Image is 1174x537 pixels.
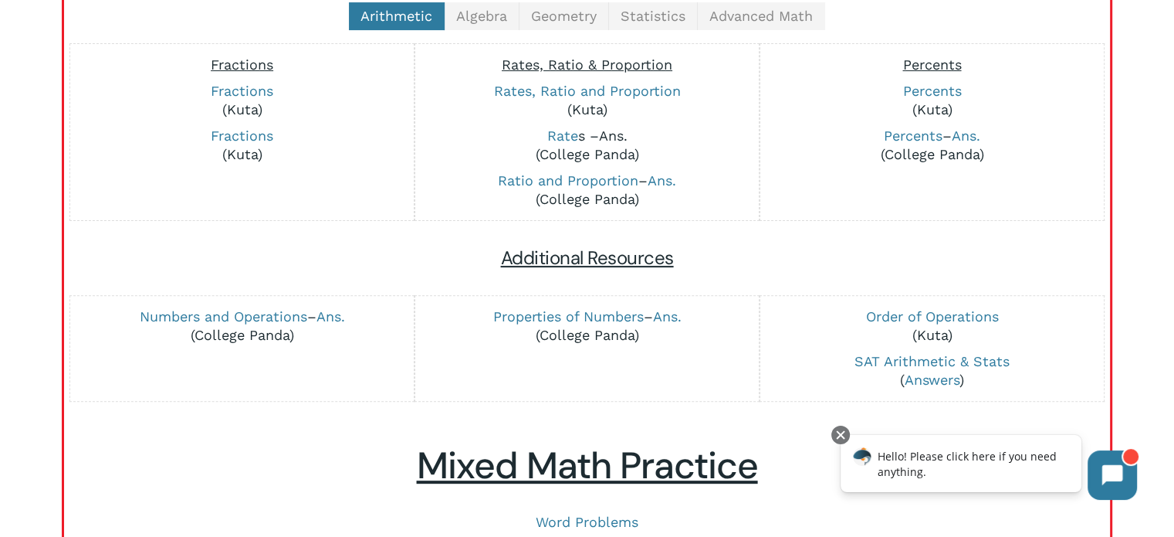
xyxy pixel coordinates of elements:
[902,56,961,73] span: Percents
[652,308,681,325] a: Ans.
[211,56,273,73] span: Fractions
[824,423,1152,515] iframe: Chatbot
[211,83,273,99] a: Fractions
[546,127,577,144] a: Rate
[902,83,961,99] a: Percents
[211,127,273,144] a: Fractions
[502,56,672,73] span: Rates, Ratio & Proportion
[78,127,406,164] p: (Kuta)
[423,127,751,164] p: s – (College Panda)
[698,2,825,30] a: Advanced Math
[78,82,406,119] p: (Kuta)
[854,353,1010,369] a: SAT Arithmetic & Stats
[360,8,432,24] span: Arithmetic
[501,246,674,270] span: Additional Resources
[493,83,680,99] a: Rates, Ratio and Proportion
[598,127,627,144] a: Ans.
[905,372,959,388] a: Answers
[349,2,445,30] a: Arithmetic
[609,2,698,30] a: Statistics
[456,8,507,24] span: Algebra
[952,127,980,144] a: Ans.
[498,172,638,189] a: Ratio and Proportion
[648,172,676,189] a: Ans.
[78,308,406,345] p: – (College Panda)
[423,172,751,209] p: – (College Panda)
[519,2,609,30] a: Geometry
[621,8,685,24] span: Statistics
[768,352,1096,389] p: ( )
[884,127,942,144] a: Percents
[768,127,1096,164] p: – (College Panda)
[865,308,998,325] a: Order of Operations
[768,82,1096,119] p: (Kuta)
[492,308,643,325] a: Properties of Numbers
[768,308,1096,345] p: (Kuta)
[423,308,751,345] p: – (College Panda)
[709,8,813,24] span: Advanced Math
[536,514,638,530] a: Word Problems
[316,308,345,325] a: Ans.
[445,2,519,30] a: Algebra
[140,308,307,325] a: Numbers and Operations
[417,441,758,490] u: Mixed Math Practice
[531,8,597,24] span: Geometry
[423,82,751,119] p: (Kuta)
